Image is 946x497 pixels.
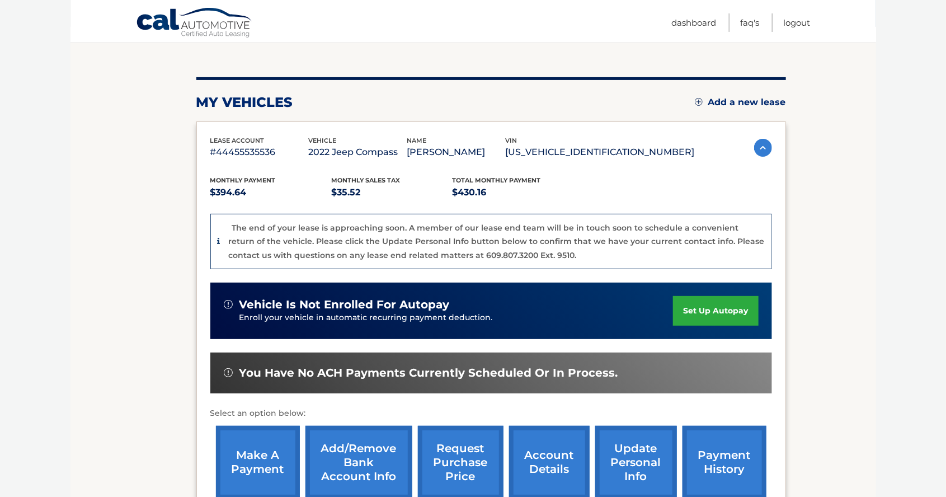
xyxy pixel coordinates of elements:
[673,296,758,326] a: set up autopay
[741,13,760,32] a: FAQ's
[309,137,337,144] span: vehicle
[453,185,574,200] p: $430.16
[210,185,332,200] p: $394.64
[506,137,517,144] span: vin
[506,144,695,160] p: [US_VEHICLE_IDENTIFICATION_NUMBER]
[210,407,772,420] p: Select an option below:
[695,98,703,106] img: add.svg
[331,176,400,184] span: Monthly sales Tax
[695,97,786,108] a: Add a new lease
[331,185,453,200] p: $35.52
[229,223,765,260] p: The end of your lease is approaching soon. A member of our lease end team will be in touch soon t...
[239,312,674,324] p: Enroll your vehicle in automatic recurring payment deduction.
[210,176,276,184] span: Monthly Payment
[672,13,717,32] a: Dashboard
[407,137,427,144] span: name
[239,366,618,380] span: You have no ACH payments currently scheduled or in process.
[224,368,233,377] img: alert-white.svg
[784,13,811,32] a: Logout
[453,176,541,184] span: Total Monthly Payment
[224,300,233,309] img: alert-white.svg
[136,7,253,40] a: Cal Automotive
[239,298,450,312] span: vehicle is not enrolled for autopay
[210,137,265,144] span: lease account
[407,144,506,160] p: [PERSON_NAME]
[309,144,407,160] p: 2022 Jeep Compass
[196,94,293,111] h2: my vehicles
[210,144,309,160] p: #44455535536
[754,139,772,157] img: accordion-active.svg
